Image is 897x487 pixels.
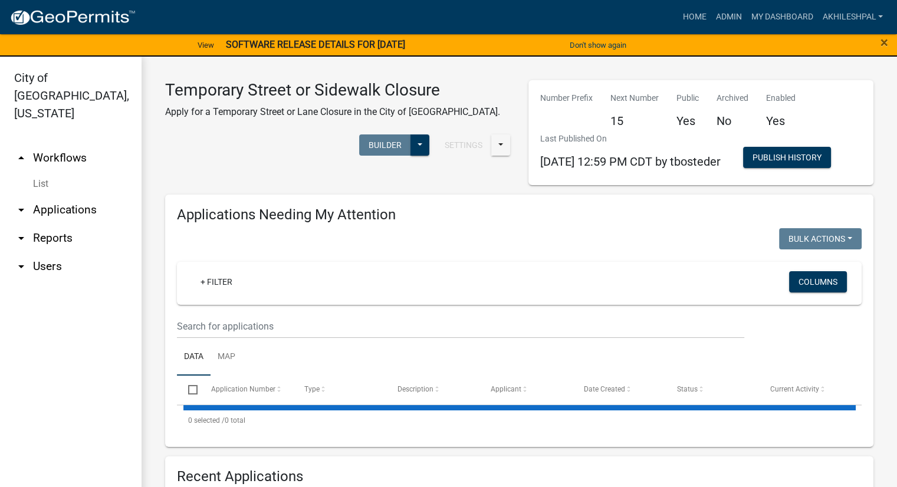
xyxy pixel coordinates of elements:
[880,34,888,51] span: ×
[766,92,796,104] p: Enabled
[711,6,746,28] a: Admin
[14,259,28,274] i: arrow_drop_down
[584,385,625,393] span: Date Created
[165,105,500,119] p: Apply for a Temporary Street or Lane Closure in the City of [GEOGRAPHIC_DATA].
[540,154,721,169] span: [DATE] 12:59 PM CDT by tbosteder
[304,385,320,393] span: Type
[743,153,831,163] wm-modal-confirm: Workflow Publish History
[14,203,28,217] i: arrow_drop_down
[717,114,748,128] h5: No
[191,271,242,292] a: + Filter
[565,35,631,55] button: Don't show again
[676,92,699,104] p: Public
[479,376,573,404] datatable-header-cell: Applicant
[14,231,28,245] i: arrow_drop_down
[746,6,817,28] a: My Dashboard
[678,6,711,28] a: Home
[789,271,847,292] button: Columns
[743,147,831,168] button: Publish History
[177,468,862,485] h4: Recent Applications
[165,80,500,100] h3: Temporary Street or Sidewalk Closure
[293,376,386,404] datatable-header-cell: Type
[226,39,405,50] strong: SOFTWARE RELEASE DETAILS FOR [DATE]
[199,376,293,404] datatable-header-cell: Application Number
[759,376,852,404] datatable-header-cell: Current Activity
[177,406,862,435] div: 0 total
[817,6,888,28] a: akhileshpal
[177,338,211,376] a: Data
[666,376,759,404] datatable-header-cell: Status
[14,151,28,165] i: arrow_drop_up
[717,92,748,104] p: Archived
[386,376,479,404] datatable-header-cell: Description
[880,35,888,50] button: Close
[211,385,275,393] span: Application Number
[188,416,225,425] span: 0 selected /
[359,134,411,156] button: Builder
[610,114,659,128] h5: 15
[177,314,744,338] input: Search for applications
[491,385,521,393] span: Applicant
[610,92,659,104] p: Next Number
[435,134,492,156] button: Settings
[177,376,199,404] datatable-header-cell: Select
[766,114,796,128] h5: Yes
[677,385,698,393] span: Status
[193,35,219,55] a: View
[540,92,593,104] p: Number Prefix
[779,228,862,249] button: Bulk Actions
[211,338,242,376] a: Map
[397,385,433,393] span: Description
[540,133,721,145] p: Last Published On
[573,376,666,404] datatable-header-cell: Date Created
[676,114,699,128] h5: Yes
[177,206,862,223] h4: Applications Needing My Attention
[770,385,819,393] span: Current Activity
